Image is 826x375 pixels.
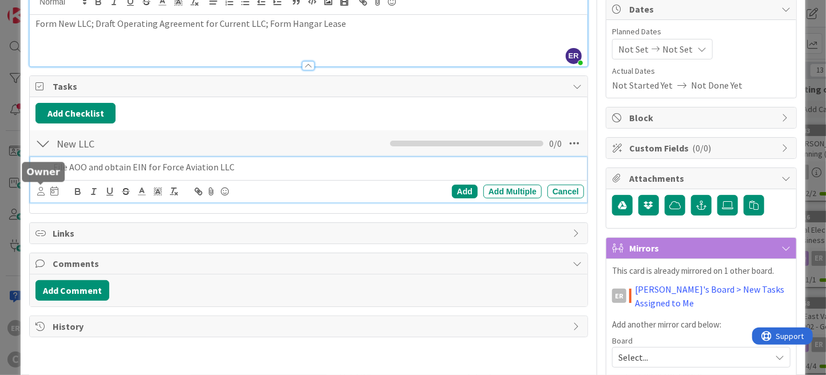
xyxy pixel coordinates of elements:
p: Form New LLC; Draft Operating Agreement for Current LLC; Form Hangar Lease [35,17,582,30]
span: Custom Fields [629,141,776,155]
p: File AOO and obtain EIN for Force Aviation LLC [53,161,579,174]
button: Add Checklist [35,103,116,123]
span: Comments [53,257,567,270]
p: This card is already mirrored on 1 other board. [612,265,791,278]
span: Attachments [629,171,776,185]
p: Add another mirror card below: [612,318,791,332]
button: Add Comment [35,280,109,301]
a: [PERSON_NAME]'s Board > New Tasks Assigned to Me [635,282,791,310]
span: ER [566,48,582,64]
span: Planned Dates [612,26,791,38]
span: History [53,320,567,333]
span: Not Done Yet [691,78,742,92]
h5: Owner [26,166,60,177]
span: Block [629,111,776,125]
div: ER [612,289,626,303]
span: ( 0/0 ) [692,142,711,154]
span: Actual Dates [612,65,791,77]
span: Dates [629,2,776,16]
span: Support [24,2,52,15]
div: Add Multiple [483,185,542,198]
span: Tasks [53,79,567,93]
div: Add [452,185,478,198]
span: Links [53,226,567,240]
span: Board [612,337,633,345]
span: Not Set [662,42,693,56]
span: Not Set [618,42,649,56]
input: Add Checklist... [53,133,288,154]
span: Select... [618,349,765,365]
span: 0 / 0 [549,137,562,150]
span: Mirrors [629,241,776,255]
span: Not Started Yet [612,78,673,92]
div: Cancel [547,185,584,198]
